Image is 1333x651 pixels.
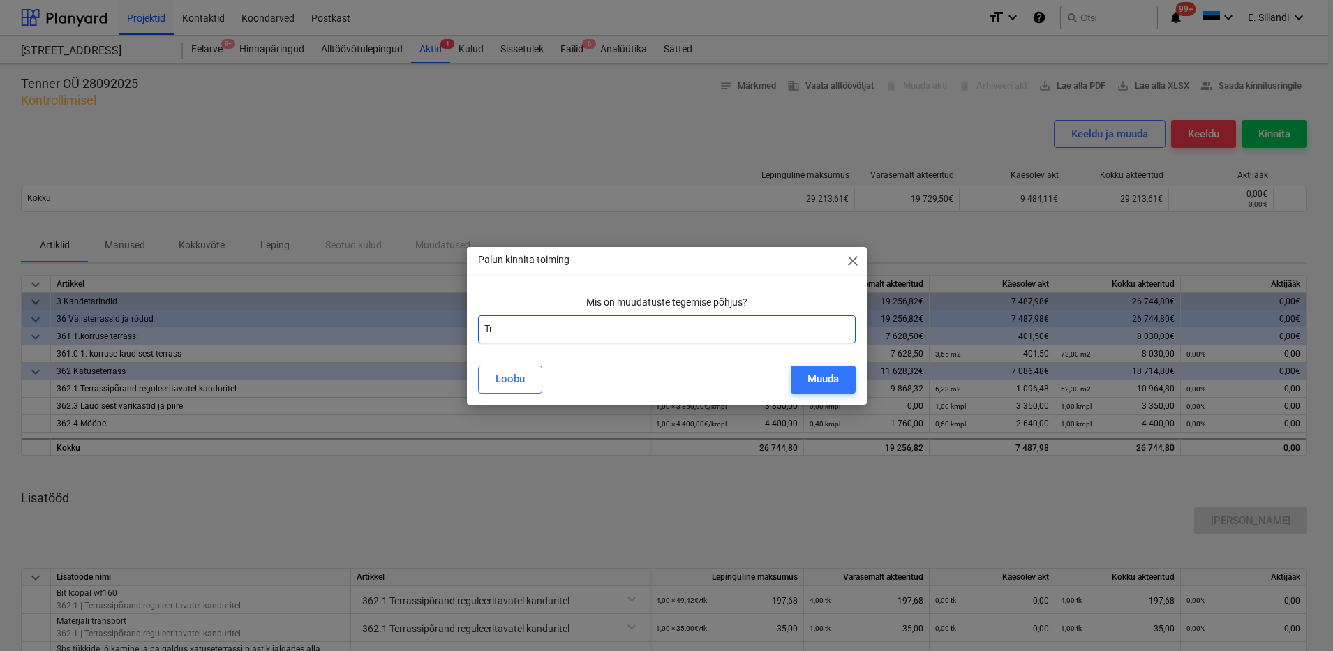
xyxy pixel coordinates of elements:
[807,370,839,388] div: Muuda
[791,366,856,394] button: Muuda
[496,370,525,388] div: Loobu
[844,253,861,269] span: close
[586,295,747,310] p: Mis on muudatuste tegemise põhjus?
[1263,584,1333,651] iframe: Chat Widget
[478,253,569,267] p: Palun kinnita toiming
[478,366,542,394] button: Loobu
